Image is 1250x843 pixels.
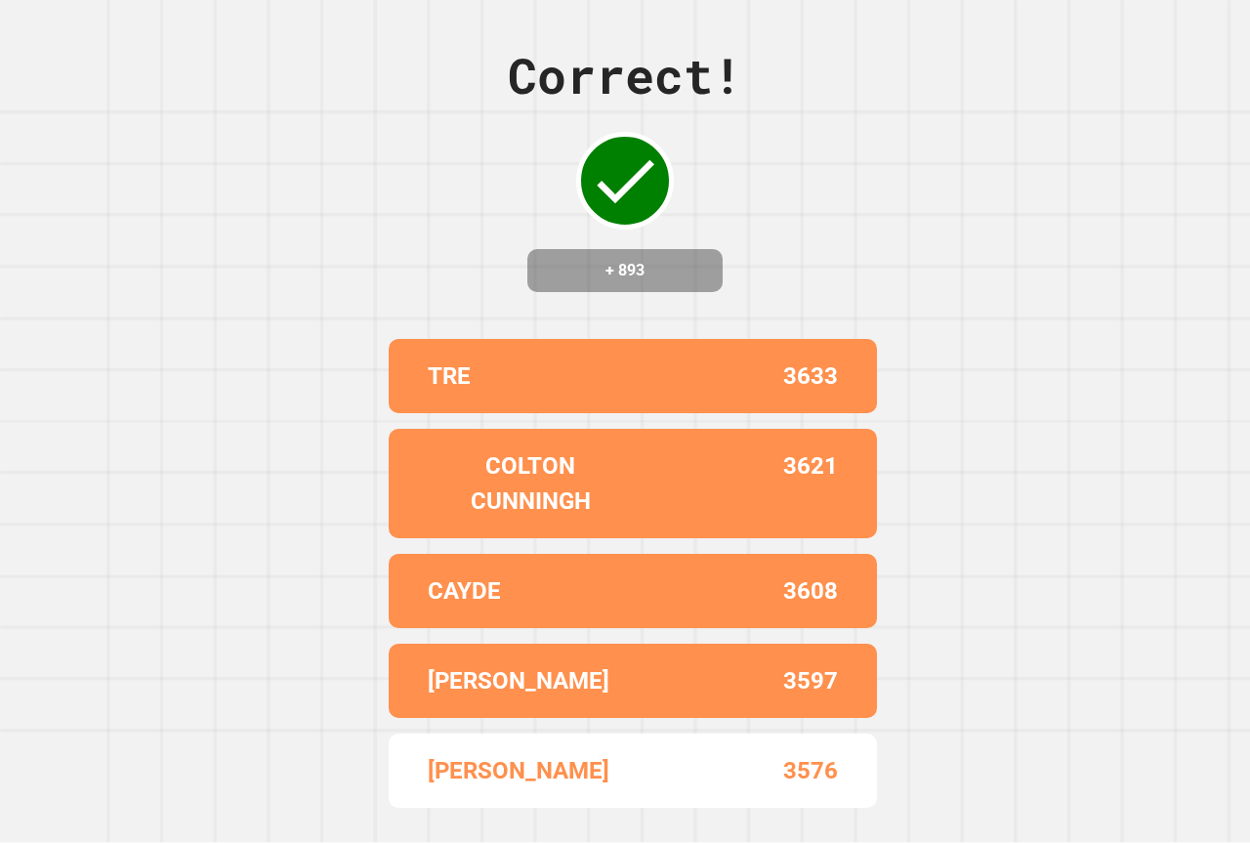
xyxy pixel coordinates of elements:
[508,39,742,112] div: Correct!
[428,753,609,788] p: [PERSON_NAME]
[547,259,703,282] h4: + 893
[428,448,633,519] p: COLTON CUNNINGH
[783,663,838,698] p: 3597
[428,573,501,609] p: CAYDE
[428,358,471,394] p: TRE
[783,573,838,609] p: 3608
[783,358,838,394] p: 3633
[428,663,609,698] p: [PERSON_NAME]
[783,448,838,519] p: 3621
[783,753,838,788] p: 3576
